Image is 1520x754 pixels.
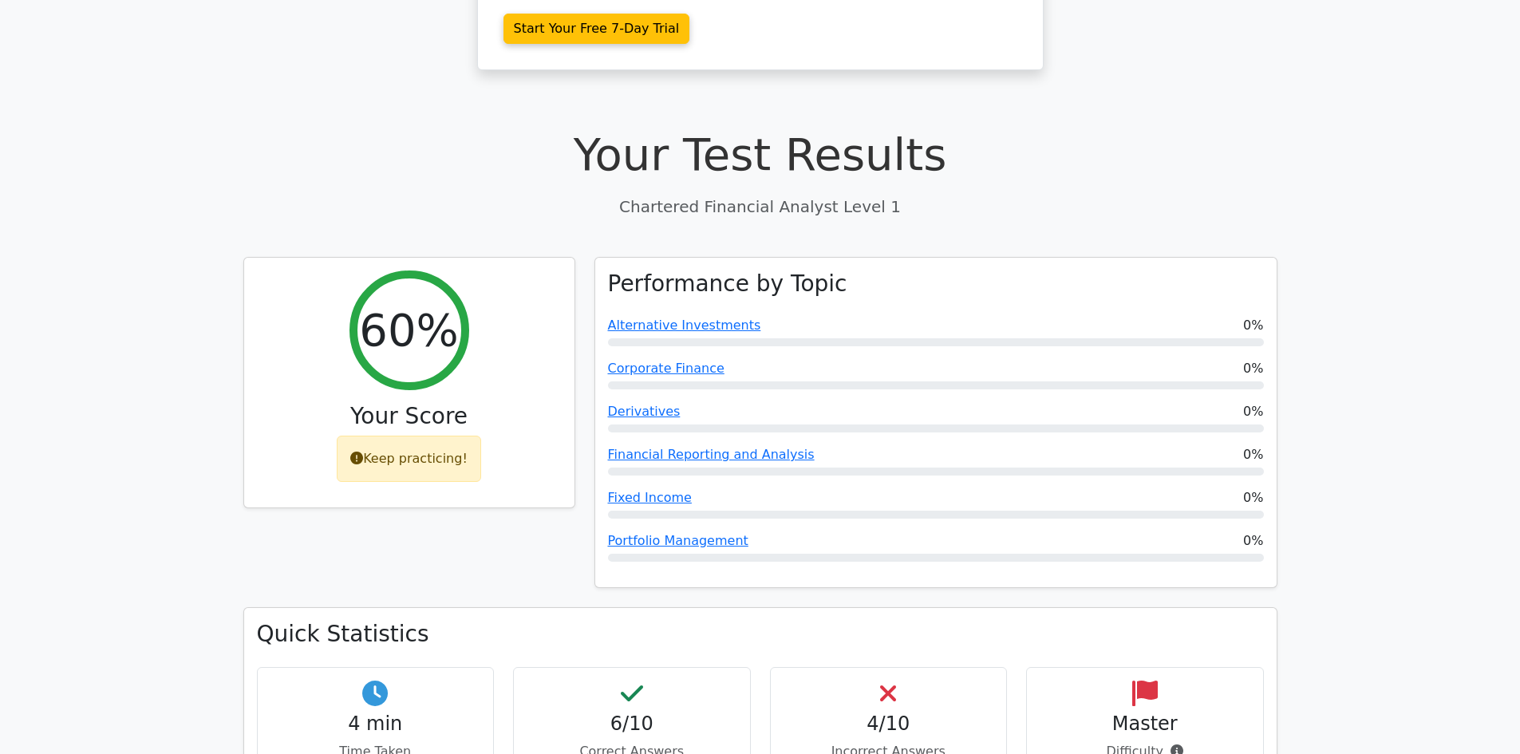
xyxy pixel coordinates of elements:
[1243,402,1263,421] span: 0%
[1243,445,1263,464] span: 0%
[608,361,724,376] a: Corporate Finance
[608,533,748,548] a: Portfolio Management
[270,713,481,736] h4: 4 min
[257,621,1264,648] h3: Quick Statistics
[608,490,692,505] a: Fixed Income
[1040,713,1250,736] h4: Master
[1243,488,1263,507] span: 0%
[608,270,847,298] h3: Performance by Topic
[1243,316,1263,335] span: 0%
[784,713,994,736] h4: 4/10
[608,318,761,333] a: Alternative Investments
[337,436,481,482] div: Keep practicing!
[243,195,1277,219] p: Chartered Financial Analyst Level 1
[243,128,1277,181] h1: Your Test Results
[608,404,681,419] a: Derivatives
[359,303,458,357] h2: 60%
[257,403,562,430] h3: Your Score
[608,447,815,462] a: Financial Reporting and Analysis
[1243,359,1263,378] span: 0%
[527,713,737,736] h4: 6/10
[1243,531,1263,551] span: 0%
[503,14,690,44] a: Start Your Free 7-Day Trial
